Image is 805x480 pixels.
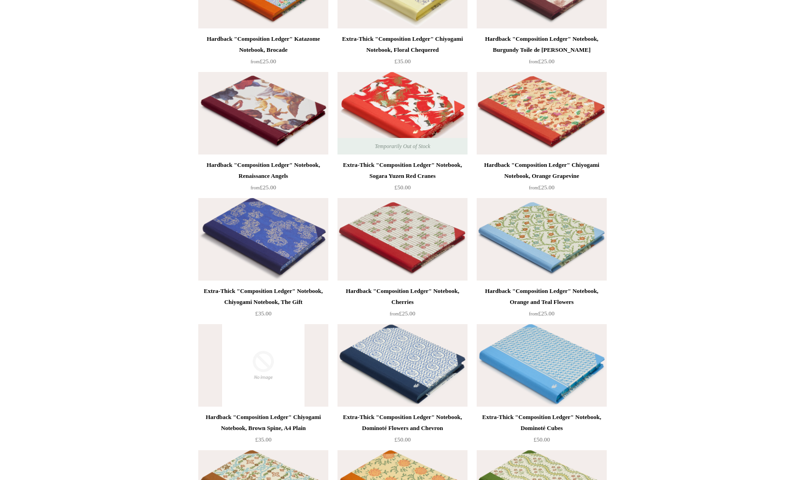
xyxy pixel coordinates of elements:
a: Hardback "Composition Ledger" Chiyogami Notebook, Orange Grapevine from£25.00 [477,160,607,197]
a: Hardback "Composition Ledger" Notebook, Cherries Hardback "Composition Ledger" Notebook, Cherries [337,198,468,281]
a: Extra-Thick "Composition Ledger" Notebook, Dominoté Cubes Extra-Thick "Composition Ledger" Notebo... [477,324,607,407]
div: Extra-Thick "Composition Ledger" Notebook, Sogara Yuzen Red Cranes [340,160,465,182]
a: Hardback "Composition Ledger" Katazome Notebook, Brocade from£25.00 [198,33,328,71]
img: Extra-Thick "Composition Ledger" Notebook, Sogara Yuzen Red Cranes [337,72,468,154]
span: £35.00 [394,58,411,65]
img: Hardback "Composition Ledger" Notebook, Orange and Teal Flowers [477,198,607,281]
a: Extra-Thick "Composition Ledger" Notebook, Dominoté Flowers and Chevron £50.00 [337,412,468,449]
span: from [250,59,260,64]
span: Temporarily Out of Stock [365,138,439,154]
a: Hardback "Composition Ledger" Chiyogami Notebook, Brown Spine, A4 Plain £35.00 [198,412,328,449]
span: £25.00 [529,58,555,65]
a: Hardback "Composition Ledger" Notebook, Renaissance Angels Hardback "Composition Ledger" Notebook... [198,72,328,154]
a: Hardback "Composition Ledger" Notebook, Renaissance Angels from£25.00 [198,160,328,197]
div: Hardback "Composition Ledger" Notebook, Burgundy Toile de [PERSON_NAME] [479,33,604,55]
div: Extra-Thick "Composition Ledger" Notebook, Dominoté Flowers and Chevron [340,412,465,434]
span: £25.00 [529,310,555,317]
span: £25.00 [529,184,555,191]
div: Hardback "Composition Ledger" Notebook, Renaissance Angels [201,160,326,182]
a: Hardback "Composition Ledger" Notebook, Orange and Teal Flowers Hardback "Composition Ledger" Not... [477,198,607,281]
img: Extra-Thick "Composition Ledger" Notebook, Dominoté Flowers and Chevron [337,324,468,407]
div: Extra-Thick "Composition Ledger" Notebook, Chiyogami Notebook, The Gift [201,286,326,308]
div: Hardback "Composition Ledger" Notebook, Orange and Teal Flowers [479,286,604,308]
a: Hardback "Composition Ledger" Notebook, Orange and Teal Flowers from£25.00 [477,286,607,323]
a: Extra-Thick "Composition Ledger" Notebook, Chiyogami Notebook, The Gift Extra-Thick "Composition ... [198,198,328,281]
div: Hardback "Composition Ledger" Katazome Notebook, Brocade [201,33,326,55]
span: £25.00 [250,184,276,191]
a: Hardback "Composition Ledger" Chiyogami Notebook, Orange Grapevine Hardback "Composition Ledger" ... [477,72,607,154]
img: no-image-2048-a2addb12_grande.gif [198,324,328,407]
span: £25.00 [250,58,276,65]
div: Hardback "Composition Ledger" Chiyogami Notebook, Orange Grapevine [479,160,604,182]
img: Hardback "Composition Ledger" Notebook, Renaissance Angels [198,72,328,154]
span: £35.00 [255,436,272,443]
div: Extra-Thick "Composition Ledger" Notebook, Dominoté Cubes [479,412,604,434]
div: Hardback "Composition Ledger" Chiyogami Notebook, Brown Spine, A4 Plain [201,412,326,434]
span: from [529,311,538,316]
div: Hardback "Composition Ledger" Notebook, Cherries [340,286,465,308]
a: Extra-Thick "Composition Ledger" Notebook, Sogara Yuzen Red Cranes Extra-Thick "Composition Ledge... [337,72,468,154]
img: Hardback "Composition Ledger" Chiyogami Notebook, Orange Grapevine [477,72,607,154]
a: Hardback "Composition Ledger" Notebook, Cherries from£25.00 [337,286,468,323]
img: Extra-Thick "Composition Ledger" Notebook, Dominoté Cubes [477,324,607,407]
span: £50.00 [394,436,411,443]
span: £50.00 [394,184,411,191]
span: £25.00 [390,310,415,317]
a: Extra-Thick "Composition Ledger" Chiyogami Notebook, Floral Chequered £35.00 [337,33,468,71]
a: Extra-Thick "Composition Ledger" Notebook, Dominoté Cubes £50.00 [477,412,607,449]
a: Extra-Thick "Composition Ledger" Notebook, Dominoté Flowers and Chevron Extra-Thick "Composition ... [337,324,468,407]
a: Extra-Thick "Composition Ledger" Notebook, Sogara Yuzen Red Cranes £50.00 [337,160,468,197]
div: Extra-Thick "Composition Ledger" Chiyogami Notebook, Floral Chequered [340,33,465,55]
span: £50.00 [533,436,550,443]
a: Extra-Thick "Composition Ledger" Notebook, Chiyogami Notebook, The Gift £35.00 [198,286,328,323]
span: from [529,185,538,190]
a: Hardback "Composition Ledger" Notebook, Burgundy Toile de [PERSON_NAME] from£25.00 [477,33,607,71]
span: from [529,59,538,64]
img: Extra-Thick "Composition Ledger" Notebook, Chiyogami Notebook, The Gift [198,198,328,281]
span: from [250,185,260,190]
span: from [390,311,399,316]
img: Hardback "Composition Ledger" Notebook, Cherries [337,198,468,281]
span: £35.00 [255,310,272,317]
